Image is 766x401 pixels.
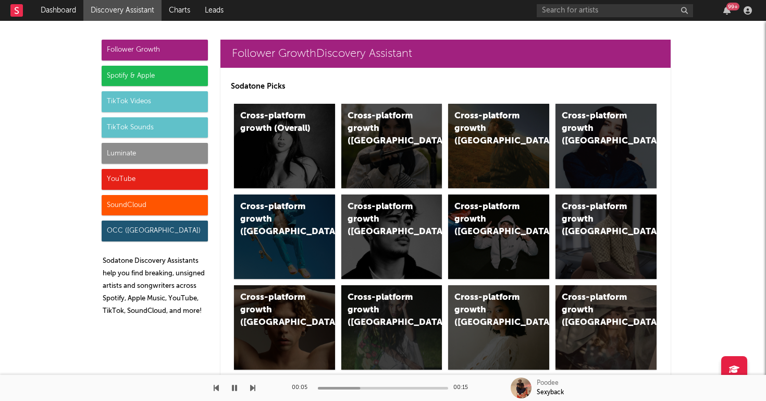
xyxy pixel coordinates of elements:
[102,40,208,60] div: Follower Growth
[240,201,311,238] div: Cross-platform growth ([GEOGRAPHIC_DATA])
[348,201,418,238] div: Cross-platform growth ([GEOGRAPHIC_DATA])
[220,40,671,68] a: Follower GrowthDiscovery Assistant
[454,110,525,148] div: Cross-platform growth ([GEOGRAPHIC_DATA])
[562,201,633,238] div: Cross-platform growth ([GEOGRAPHIC_DATA])
[562,110,633,148] div: Cross-platform growth ([GEOGRAPHIC_DATA])
[240,110,311,135] div: Cross-platform growth (Overall)
[231,80,660,93] p: Sodatone Picks
[234,104,335,188] a: Cross-platform growth (Overall)
[555,104,657,188] a: Cross-platform growth ([GEOGRAPHIC_DATA])
[103,255,208,318] p: Sodatone Discovery Assistants help you find breaking, unsigned artists and songwriters across Spo...
[102,195,208,216] div: SoundCloud
[102,143,208,164] div: Luminate
[102,169,208,190] div: YouTube
[454,201,525,238] div: Cross-platform growth ([GEOGRAPHIC_DATA]/GSA)
[341,195,442,279] a: Cross-platform growth ([GEOGRAPHIC_DATA])
[348,291,418,329] div: Cross-platform growth ([GEOGRAPHIC_DATA])
[102,66,208,87] div: Spotify & Apple
[555,195,657,279] a: Cross-platform growth ([GEOGRAPHIC_DATA])
[448,104,549,188] a: Cross-platform growth ([GEOGRAPHIC_DATA])
[537,379,559,388] div: Poodee
[562,291,633,329] div: Cross-platform growth ([GEOGRAPHIC_DATA])
[102,91,208,112] div: TikTok Videos
[234,195,335,279] a: Cross-platform growth ([GEOGRAPHIC_DATA])
[341,104,442,188] a: Cross-platform growth ([GEOGRAPHIC_DATA])
[453,382,474,394] div: 00:15
[234,285,335,370] a: Cross-platform growth ([GEOGRAPHIC_DATA])
[341,285,442,370] a: Cross-platform growth ([GEOGRAPHIC_DATA])
[723,6,731,15] button: 99+
[102,221,208,241] div: OCC ([GEOGRAPHIC_DATA])
[555,285,657,370] a: Cross-platform growth ([GEOGRAPHIC_DATA])
[537,4,693,17] input: Search for artists
[102,117,208,138] div: TikTok Sounds
[537,388,564,397] div: Sexyback
[240,291,311,329] div: Cross-platform growth ([GEOGRAPHIC_DATA])
[348,110,418,148] div: Cross-platform growth ([GEOGRAPHIC_DATA])
[292,382,313,394] div: 00:05
[448,195,549,279] a: Cross-platform growth ([GEOGRAPHIC_DATA]/GSA)
[448,285,549,370] a: Cross-platform growth ([GEOGRAPHIC_DATA])
[454,291,525,329] div: Cross-platform growth ([GEOGRAPHIC_DATA])
[726,3,739,10] div: 99 +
